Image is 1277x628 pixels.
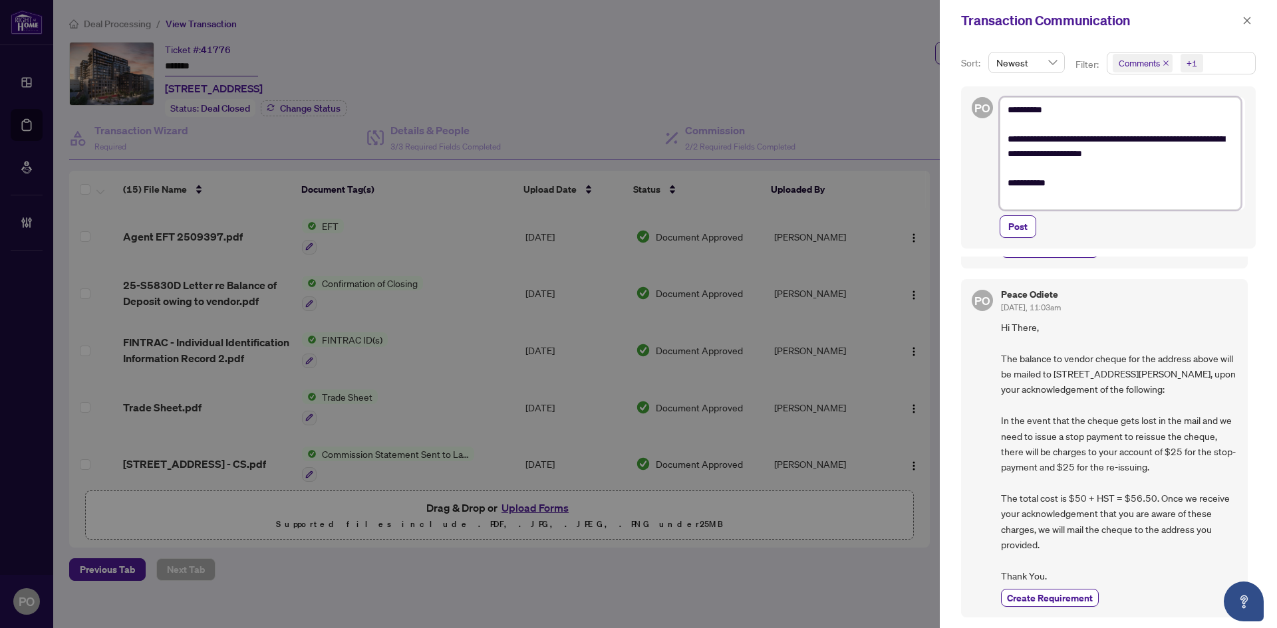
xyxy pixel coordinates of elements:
span: Comments [1113,54,1173,72]
span: PO [974,99,990,117]
p: Sort: [961,56,983,70]
span: PO [974,291,990,309]
div: Transaction Communication [961,11,1238,31]
h5: Peace Odiete [1001,290,1061,299]
span: Post [1008,216,1028,237]
p: Filter: [1075,57,1101,72]
span: close [1242,16,1252,25]
div: +1 [1187,56,1197,70]
span: Create Requirement [1007,591,1093,605]
button: Open asap [1224,581,1264,621]
button: Post [1000,215,1036,238]
span: close [1163,60,1169,66]
span: Hi There, The balance to vendor cheque for the address above will be mailed to [STREET_ADDRESS][P... [1001,320,1237,583]
button: Create Requirement [1001,589,1099,607]
span: Comments [1119,56,1160,70]
span: Newest [996,52,1057,72]
span: [DATE], 11:03am [1001,302,1061,312]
